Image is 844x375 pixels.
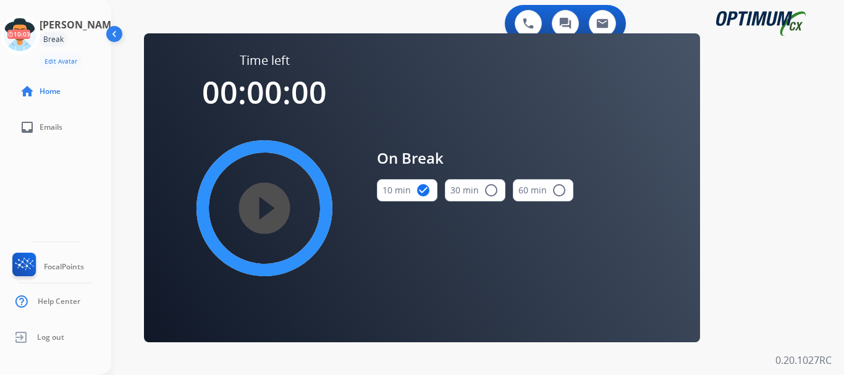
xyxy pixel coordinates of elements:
span: Emails [40,122,62,132]
a: FocalPoints [10,253,84,281]
span: Help Center [38,297,80,306]
button: Edit Avatar [40,54,82,69]
p: 0.20.1027RC [775,353,832,368]
div: Break [40,32,67,47]
h3: [PERSON_NAME] [40,17,120,32]
span: Time left [240,52,290,69]
mat-icon: home [20,84,35,99]
mat-icon: play_circle_filled [257,201,272,216]
span: FocalPoints [44,262,84,272]
button: 30 min [445,179,505,201]
span: Home [40,86,61,96]
span: Log out [37,332,64,342]
button: 10 min [377,179,437,201]
span: On Break [377,147,573,169]
mat-icon: inbox [20,120,35,135]
mat-icon: check_circle [416,183,431,198]
mat-icon: radio_button_unchecked [552,183,567,198]
span: 00:00:00 [202,71,327,113]
mat-icon: radio_button_unchecked [484,183,499,198]
button: 60 min [513,179,573,201]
